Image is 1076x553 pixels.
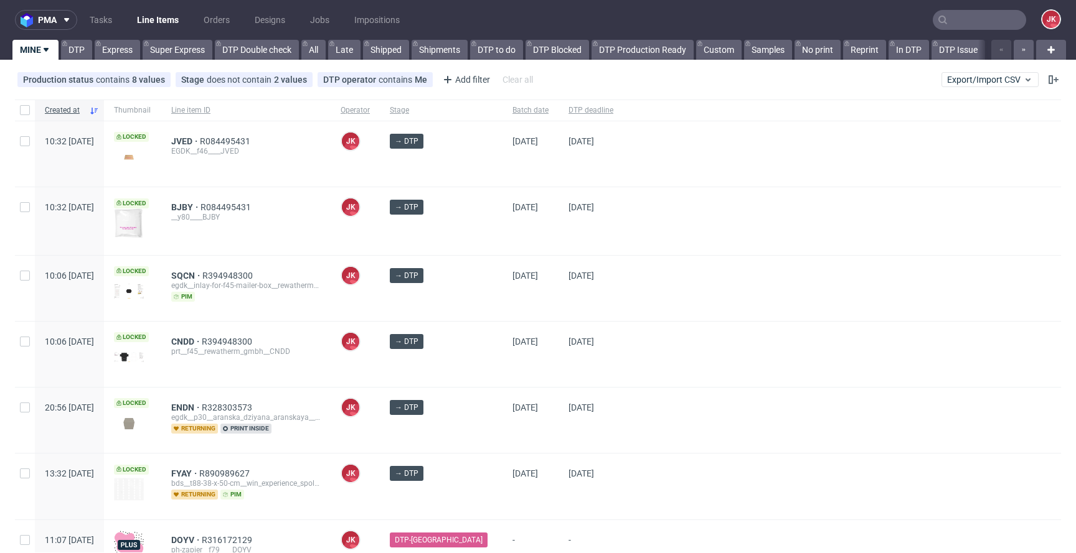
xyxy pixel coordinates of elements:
[512,136,538,146] span: [DATE]
[512,402,538,412] span: [DATE]
[569,337,594,346] span: [DATE]
[395,336,418,347] span: → DTP
[744,40,792,60] a: Samples
[45,202,94,212] span: 10:32 [DATE]
[114,415,144,432] img: version_two_editor_design
[171,271,202,281] span: SQCN
[395,202,418,213] span: → DTP
[512,202,538,212] span: [DATE]
[569,468,594,478] span: [DATE]
[247,10,293,30] a: Designs
[171,346,321,356] div: prt__f45__rewatherm_gmbh__CNDD
[379,75,415,85] span: contains
[569,402,594,412] span: [DATE]
[395,534,483,546] span: DTP-[GEOGRAPHIC_DATA]
[342,465,359,482] figcaption: JK
[171,490,218,500] span: returning
[130,10,186,30] a: Line Items
[171,292,195,302] span: pim
[342,531,359,549] figcaption: JK
[82,10,120,30] a: Tasks
[45,337,94,346] span: 10:06 [DATE]
[61,40,92,60] a: DTP
[843,40,886,60] a: Reprint
[512,105,549,116] span: Batch date
[328,40,361,60] a: Late
[323,75,379,85] span: DTP operator
[395,468,418,479] span: → DTP
[38,16,57,24] span: pma
[95,40,140,60] a: Express
[23,75,96,85] span: Production status
[201,202,253,212] a: R084495431
[202,535,255,545] a: R316172129
[196,10,237,30] a: Orders
[171,468,199,478] a: FYAY
[202,337,255,346] a: R394948300
[470,40,523,60] a: DTP to do
[114,332,149,342] span: Locked
[45,535,94,545] span: 11:07 [DATE]
[114,208,144,238] img: version_two_editor_design
[363,40,409,60] a: Shipped
[45,271,94,281] span: 10:06 [DATE]
[569,105,613,116] span: DTP deadline
[45,136,94,146] span: 10:32 [DATE]
[395,136,418,147] span: → DTP
[45,105,84,116] span: Created at
[569,202,594,212] span: [DATE]
[342,198,359,216] figcaption: JK
[202,271,255,281] a: R394948300
[171,412,321,422] div: egdk__p30__aranska_dziyana_aranskaya__ENDN
[171,281,321,290] div: egdk__inlay-for-f45-mailer-box__rewatherm_gmbh__SQCN
[45,468,94,478] span: 13:32 [DATE]
[947,75,1033,85] span: Export/Import CSV
[412,40,468,60] a: Shipments
[390,105,493,116] span: Stage
[347,10,407,30] a: Impositions
[342,333,359,350] figcaption: JK
[114,198,149,208] span: Locked
[132,75,165,85] div: 8 values
[200,136,253,146] a: R084495431
[341,105,370,116] span: Operator
[143,40,212,60] a: Super Express
[526,40,589,60] a: DTP Blocked
[438,70,493,90] div: Add filter
[171,105,321,116] span: Line item ID
[15,10,77,30] button: pma
[932,40,985,60] a: DTP Issue
[512,271,538,281] span: [DATE]
[114,352,144,362] img: version_two_editor_design.png
[301,40,326,60] a: All
[303,10,337,30] a: Jobs
[889,40,929,60] a: In DTP
[96,75,132,85] span: contains
[1042,11,1060,28] figcaption: JK
[569,136,594,146] span: [DATE]
[114,105,151,116] span: Thumbnail
[12,40,59,60] a: MINE
[395,402,418,413] span: → DTP
[171,337,202,346] a: CNDD
[114,149,144,165] img: version_two_editor_design
[199,468,252,478] a: R890989627
[215,40,299,60] a: DTP Double check
[171,402,202,412] a: ENDN
[415,75,427,85] div: Me
[171,202,201,212] a: BJBY
[274,75,307,85] div: 2 values
[114,132,149,142] span: Locked
[202,402,255,412] span: R328303573
[171,535,202,545] a: DOYV
[171,424,218,434] span: returning
[114,398,149,408] span: Locked
[171,136,200,146] a: JVED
